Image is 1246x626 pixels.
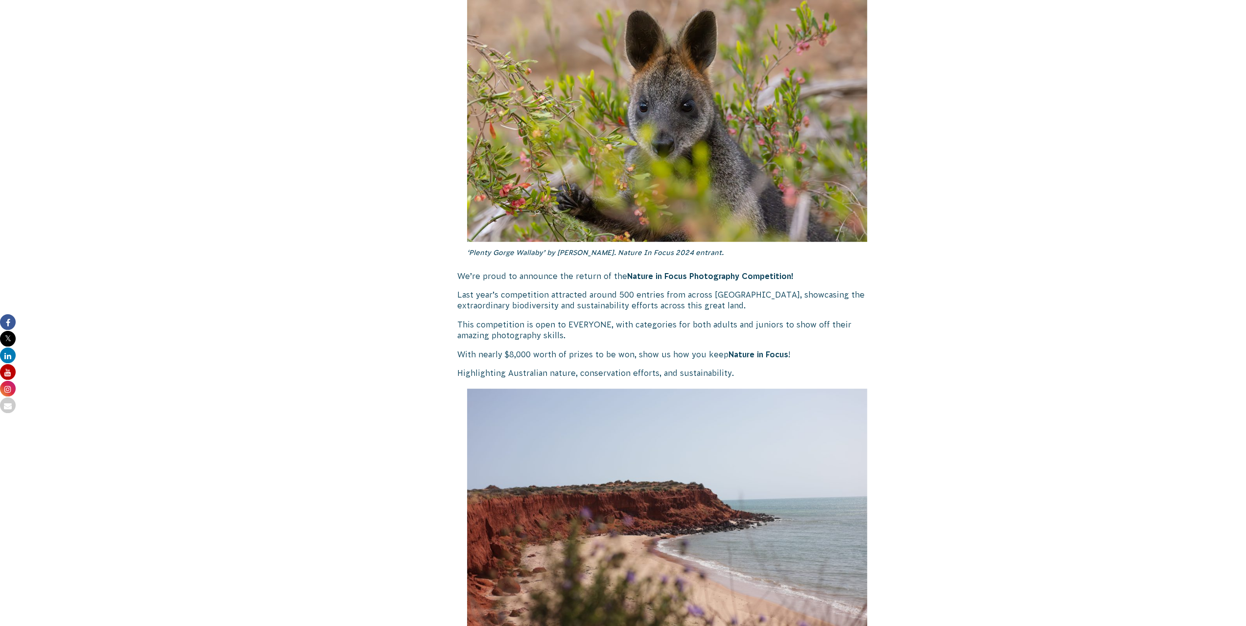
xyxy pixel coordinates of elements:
[729,350,788,359] strong: Nature in Focus
[457,271,877,281] p: We’re proud to announce the return of the
[457,319,877,341] p: This competition is open to EVERYONE, with categories for both adults and juniors to show off the...
[467,249,724,256] em: ‘Plenty Gorge Wallaby’ by [PERSON_NAME]. Nature In Focus 2024 entrant.
[457,349,877,360] p: With nearly $8,000 worth of prizes to be won, show us how you keep !
[457,289,877,311] p: Last year’s competition attracted around 500 entries from across [GEOGRAPHIC_DATA], showcasing th...
[627,272,794,280] strong: Nature in Focus Photography Competition!
[457,368,877,378] p: Highlighting Australian nature, conservation efforts, and sustainability.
